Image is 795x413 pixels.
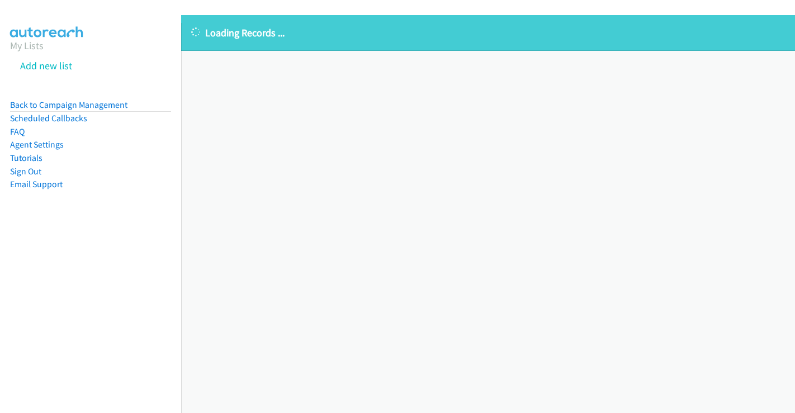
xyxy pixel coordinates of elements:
[10,139,64,150] a: Agent Settings
[10,113,87,124] a: Scheduled Callbacks
[10,166,41,177] a: Sign Out
[20,59,72,72] a: Add new list
[10,39,44,52] a: My Lists
[10,179,63,189] a: Email Support
[10,153,42,163] a: Tutorials
[191,25,785,40] p: Loading Records ...
[10,126,25,137] a: FAQ
[10,99,127,110] a: Back to Campaign Management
